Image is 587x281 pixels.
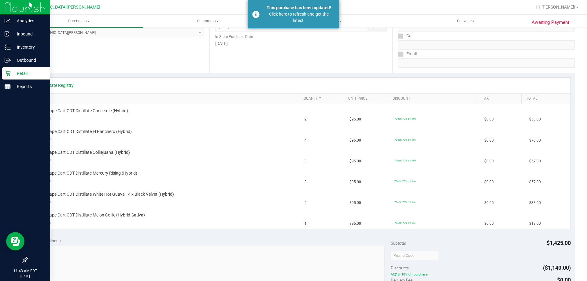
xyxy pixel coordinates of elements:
[5,57,11,63] inline-svg: Outbound
[3,268,47,274] p: 11:43 AM EDT
[5,18,11,24] inline-svg: Analytics
[484,200,494,206] span: $0.00
[536,5,575,9] span: Hi, [PERSON_NAME]!
[305,116,307,122] span: 2
[143,15,272,28] a: Customers
[398,50,417,58] label: Email
[5,31,11,37] inline-svg: Inbound
[37,82,74,88] a: View State Registry
[391,262,409,273] span: Discounts
[529,158,541,164] span: $57.00
[349,179,361,185] span: $95.00
[349,158,361,164] span: $95.00
[543,264,571,271] span: ($1,140.00)
[15,15,143,28] a: Purchases
[215,34,253,39] label: In-Store Purchase Date
[349,221,361,227] span: $95.00
[391,241,406,246] span: Subtotal
[394,180,415,183] span: 70cdt: 70% off line
[394,201,415,204] span: 70cdt: 70% off line
[482,96,519,101] a: Tax
[526,96,563,101] a: Total
[35,191,174,197] span: FT 1g Vape Cart CDT Distillate White Hot Guava 14 x Black Velvet (Hybrid)
[484,116,494,122] span: $0.00
[35,108,128,114] span: FT 1g Vape Cart CDT Distillate Gasserole (Hybrid)
[394,159,415,162] span: 70cdt: 70% off line
[529,116,541,122] span: $38.00
[349,138,361,143] span: $95.00
[393,96,474,101] a: Discount
[349,116,361,122] span: $95.00
[532,19,569,26] span: Awaiting Payment
[529,200,541,206] span: $38.00
[11,83,47,90] p: Reports
[484,179,494,185] span: $0.00
[484,158,494,164] span: $0.00
[394,221,415,224] span: 70cdt: 70% off line
[484,221,494,227] span: $0.00
[401,15,530,28] a: Deliveries
[25,5,100,10] span: [GEOGRAPHIC_DATA][PERSON_NAME]
[36,96,296,101] a: SKU
[11,17,47,24] p: Analytics
[529,138,541,143] span: $76.00
[144,18,272,24] span: Customers
[547,240,571,246] span: $1,425.00
[263,5,335,11] div: This purchase has been updated!
[305,138,307,143] span: 4
[391,251,438,260] input: Promo Code
[304,96,341,101] a: Quantity
[484,138,494,143] span: $0.00
[529,179,541,185] span: $57.00
[11,30,47,38] p: Inbound
[35,129,132,135] span: FT 1g Vape Cart CDT Distillate El Ranchero (Hybrid)
[305,158,307,164] span: 3
[391,272,570,277] span: AIQ10: 10% off purchase
[35,150,130,155] span: FT 1g Vape Cart CDT Distillate Colliejuana (Hybrid)
[35,170,137,176] span: FT 1g Vape Cart CDT Distillate Mercury Rising (Hybrid)
[5,70,11,76] inline-svg: Retail
[5,83,11,90] inline-svg: Reports
[394,117,415,120] span: 70cdt: 70% off line
[3,274,47,278] p: [DATE]
[5,44,11,50] inline-svg: Inventory
[349,200,361,206] span: $95.00
[398,40,575,50] input: Format: (999) 999-9999
[215,40,386,47] div: [DATE]
[348,96,386,101] a: Unit Price
[11,57,47,64] p: Outbound
[305,221,307,227] span: 1
[6,232,24,250] iframe: Resource center
[35,212,145,218] span: FT 1g Vape Cart CDT Distillate Melon Collie (Hybrid-Sativa)
[394,138,415,141] span: 70cdt: 70% off line
[263,11,335,24] div: Click here to refresh and get the latest.
[305,200,307,206] span: 2
[11,70,47,77] p: Retail
[15,18,143,24] span: Purchases
[11,43,47,51] p: Inventory
[449,18,482,24] span: Deliveries
[305,179,307,185] span: 3
[529,221,541,227] span: $19.00
[398,31,413,40] label: Call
